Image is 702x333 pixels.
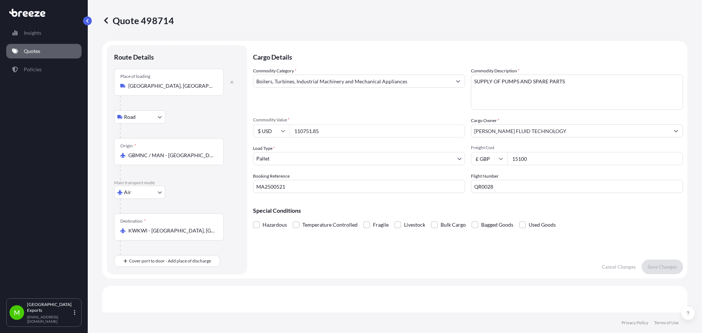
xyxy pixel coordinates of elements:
p: [EMAIL_ADDRESS][DOMAIN_NAME] [27,315,72,323]
span: Hazardous [263,219,287,230]
label: Cargo Owner [471,117,499,124]
p: Main transport mode [114,180,240,186]
p: Policies [24,66,42,73]
button: Pallet [253,152,465,165]
a: Privacy Policy [622,320,648,326]
button: Cover port to door - Add place of discharge [114,255,220,267]
input: Full name [471,124,669,137]
span: Used Goods [529,219,556,230]
div: Destination [120,218,146,224]
span: M [14,309,20,316]
button: Select transport [114,110,165,124]
input: Select a commodity type [253,75,452,88]
button: Save Changes [642,260,683,274]
button: Show suggestions [452,75,465,88]
span: Fragile [373,219,389,230]
input: Your internal reference [253,180,465,193]
span: Bagged Goods [481,219,513,230]
button: Select transport [114,186,165,199]
span: Load Type [253,145,275,152]
span: Pallet [256,155,269,162]
p: Save Changes [648,263,677,270]
p: Quote 498714 [102,15,174,26]
span: Livestock [404,219,425,230]
input: Destination [128,227,215,234]
p: [GEOGRAPHIC_DATA] Exports [27,302,72,313]
a: Insights [6,26,82,40]
p: Insights [24,29,41,37]
input: Place of loading [128,82,215,90]
span: Road [124,113,136,121]
span: Temperature Controlled [302,219,358,230]
button: Show suggestions [669,124,683,137]
div: Origin [120,143,136,149]
span: Cover port to door - Add place of discharge [129,257,211,265]
a: Quotes [6,44,82,58]
p: Route Details [114,53,154,61]
label: Commodity Description [471,67,520,75]
p: Quotes [24,48,40,55]
span: Air [124,189,131,196]
input: Type amount [290,124,465,137]
label: Booking Reference [253,173,290,180]
p: Cargo Details [253,45,683,67]
span: Bulk Cargo [441,219,466,230]
input: Origin [128,152,215,159]
input: Enter name [471,180,683,193]
label: Flight Number [471,173,499,180]
label: Commodity Category [253,67,297,75]
textarea: SUPPLY OF PUMPS AND SPARE PARTS [471,75,683,110]
input: Enter amount [507,152,683,165]
span: Freight Cost [471,145,683,151]
span: Commodity Value [253,117,465,123]
div: Place of loading [120,73,150,79]
a: Terms of Use [654,320,679,326]
a: Policies [6,62,82,77]
p: Cancel Changes [602,263,636,270]
button: Cancel Changes [596,260,642,274]
p: Special Conditions [253,208,683,213]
